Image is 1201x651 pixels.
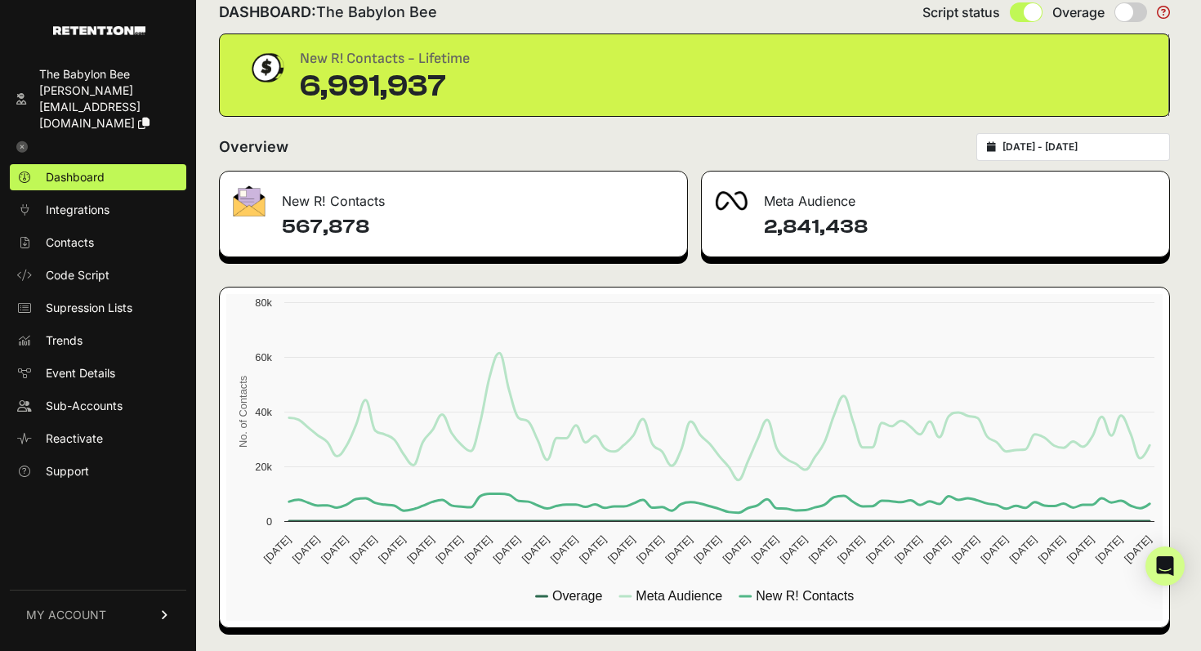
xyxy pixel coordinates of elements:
a: Code Script [10,262,186,288]
a: Support [10,458,186,484]
text: [DATE] [261,533,293,565]
text: Meta Audience [636,589,722,603]
text: [DATE] [1007,533,1039,565]
text: [DATE] [1065,533,1096,565]
div: New R! Contacts - Lifetime [300,47,470,70]
text: [DATE] [978,533,1010,565]
text: 60k [255,351,272,363]
text: Overage [552,589,602,603]
a: Event Details [10,360,186,386]
img: Retention.com [53,26,145,35]
h2: Overview [219,136,288,158]
a: Contacts [10,230,186,256]
a: Reactivate [10,426,186,452]
text: 20k [255,461,272,473]
text: [DATE] [663,533,694,565]
text: [DATE] [462,533,493,565]
span: [PERSON_NAME][EMAIL_ADDRESS][DOMAIN_NAME] [39,83,141,130]
text: New R! Contacts [756,589,854,603]
text: [DATE] [634,533,666,565]
text: [DATE] [864,533,895,565]
a: Supression Lists [10,295,186,321]
div: 6,991,937 [300,70,470,103]
text: [DATE] [433,533,465,565]
img: dollar-coin-05c43ed7efb7bc0c12610022525b4bbbb207c7efeef5aecc26f025e68dcafac9.png [246,47,287,88]
text: No. of Contacts [237,376,249,448]
a: Dashboard [10,164,186,190]
text: [DATE] [520,533,551,565]
span: Support [46,463,89,479]
span: Code Script [46,267,109,283]
text: [DATE] [577,533,609,565]
text: [DATE] [290,533,322,565]
text: [DATE] [347,533,379,565]
div: The Babylon Bee [39,66,180,82]
text: [DATE] [1122,533,1154,565]
div: Meta Audience [702,172,1170,221]
div: New R! Contacts [220,172,687,221]
text: [DATE] [720,533,752,565]
img: fa-envelope-19ae18322b30453b285274b1b8af3d052b27d846a4fbe8435d1a52b978f639a2.png [233,185,266,216]
text: [DATE] [548,533,580,565]
text: [DATE] [778,533,810,565]
span: Script status [922,2,1000,22]
img: fa-meta-2f981b61bb99beabf952f7030308934f19ce035c18b003e963880cc3fabeebb7.png [715,191,748,211]
text: [DATE] [691,533,723,565]
a: Integrations [10,197,186,223]
h4: 567,878 [282,214,674,240]
text: [DATE] [404,533,436,565]
span: Event Details [46,365,115,381]
a: MY ACCOUNT [10,590,186,640]
a: Trends [10,328,186,354]
text: [DATE] [806,533,838,565]
text: [DATE] [921,533,953,565]
text: [DATE] [1093,533,1125,565]
span: Overage [1052,2,1105,22]
span: MY ACCOUNT [26,607,106,623]
text: [DATE] [749,533,781,565]
span: Reactivate [46,430,103,447]
h2: DASHBOARD: [219,1,437,24]
text: [DATE] [491,533,523,565]
div: Open Intercom Messenger [1145,546,1185,586]
span: Sub-Accounts [46,398,123,414]
span: Supression Lists [46,300,132,316]
text: [DATE] [949,533,981,565]
text: [DATE] [835,533,867,565]
text: [DATE] [892,533,924,565]
text: 80k [255,297,272,309]
span: Integrations [46,202,109,218]
span: Dashboard [46,169,105,185]
h4: 2,841,438 [764,214,1157,240]
span: Contacts [46,234,94,251]
text: [DATE] [605,533,637,565]
text: 40k [255,406,272,418]
span: Trends [46,332,83,349]
text: [DATE] [376,533,408,565]
text: 0 [266,515,272,528]
span: The Babylon Bee [316,3,437,20]
a: Sub-Accounts [10,393,186,419]
text: [DATE] [1036,533,1068,565]
text: [DATE] [319,533,350,565]
a: The Babylon Bee [PERSON_NAME][EMAIL_ADDRESS][DOMAIN_NAME] [10,61,186,136]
